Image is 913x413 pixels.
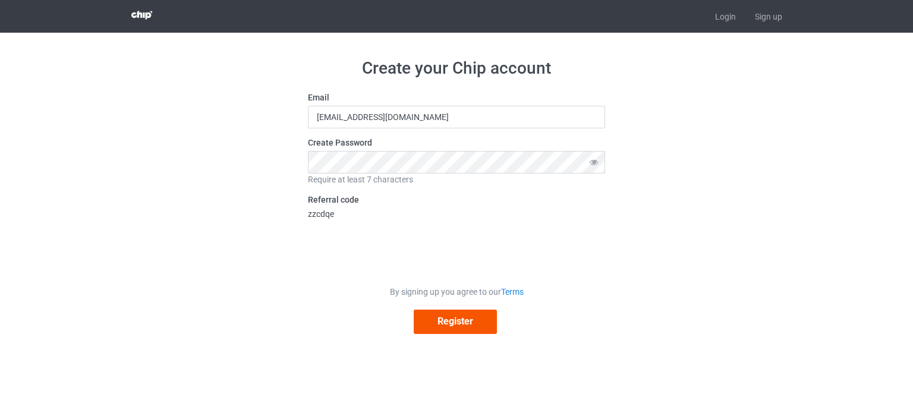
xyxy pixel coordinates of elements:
label: Email [308,92,605,103]
div: zzcdqe [308,208,605,220]
a: Terms [501,287,524,297]
button: Register [414,310,497,334]
div: Require at least 7 characters [308,174,605,185]
div: By signing up you agree to our [308,286,605,298]
label: Create Password [308,137,605,149]
img: 3d383065fc803cdd16c62507c020ddf8.png [131,11,152,20]
iframe: reCAPTCHA [366,228,547,275]
h1: Create your Chip account [308,58,605,79]
label: Referral code [308,194,605,206]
